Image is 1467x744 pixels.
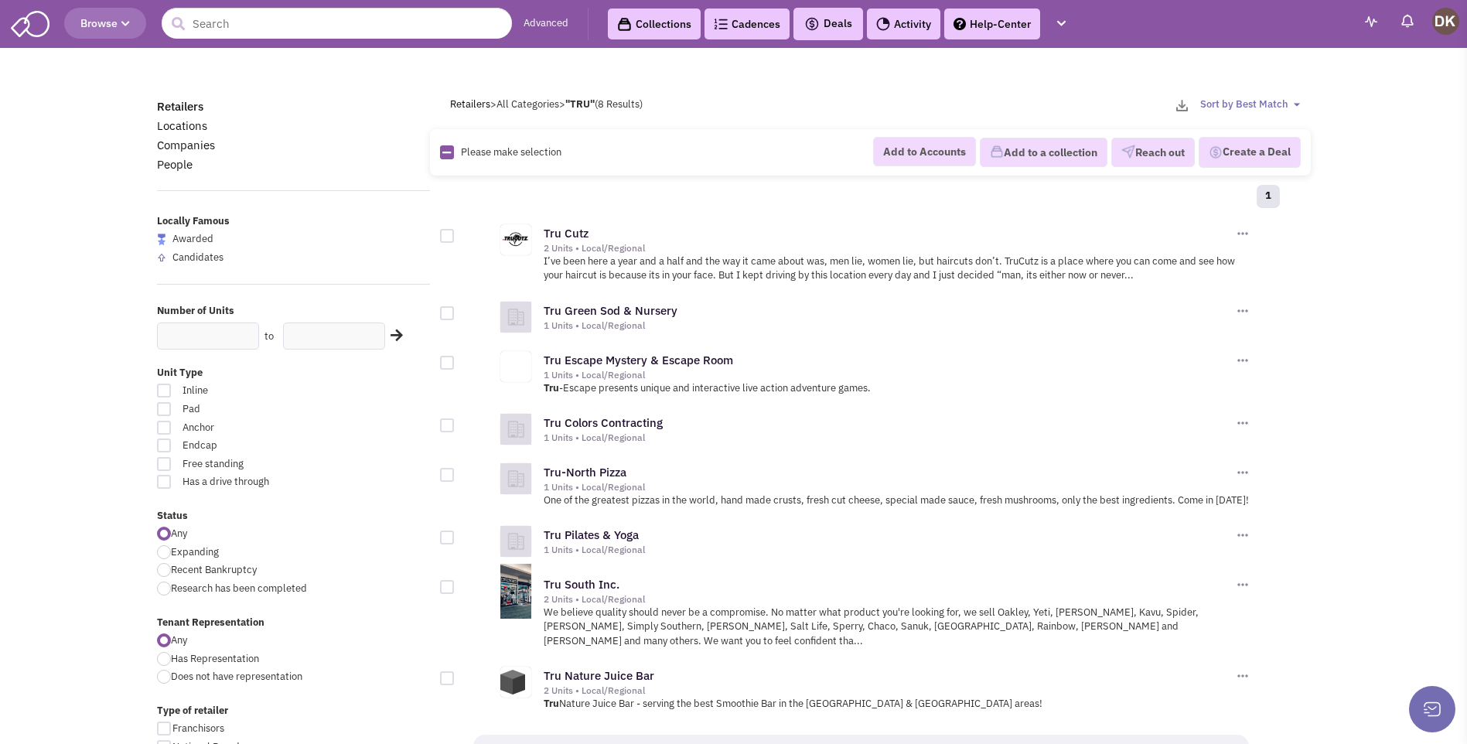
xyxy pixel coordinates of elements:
[544,697,1251,712] p: Nature Juice Bar - serving the best Smoothie Bar in the [GEOGRAPHIC_DATA] & [GEOGRAPHIC_DATA] areas!
[544,527,639,542] a: Tru Pilates & Yoga
[157,304,431,319] label: Number of Units
[544,319,1233,332] div: 1 Units • Local/Regional
[450,97,490,111] a: Retailers
[496,97,643,111] span: All Categories (8 Results)
[461,145,561,159] span: Please make selection
[544,303,677,318] a: Tru Green Sod & Nursery
[544,415,663,430] a: Tru Colors Contracting
[172,457,344,472] span: Free standing
[171,545,219,558] span: Expanding
[380,326,405,346] div: Search Nearby
[544,226,589,241] a: Tru Cutz
[608,9,701,39] a: Collections
[171,633,187,647] span: Any
[157,234,166,245] img: locallyfamous-largeicon.png
[544,432,1233,444] div: 1 Units • Local/Regional
[171,670,302,683] span: Does not have representation
[11,8,49,37] img: SmartAdmin
[873,137,976,166] button: Add to Accounts
[544,606,1251,649] p: We believe quality should never be a compromise. No matter what product you're looking for, we se...
[544,668,654,683] a: Tru Nature Juice Bar
[1257,185,1280,208] a: 1
[544,684,1233,697] div: 2 Units • Local/Regional
[800,14,857,34] button: Deals
[171,652,259,665] span: Has Representation
[544,593,1233,606] div: 2 Units • Local/Regional
[157,157,193,172] a: People
[980,138,1107,167] button: Add to a collection
[544,481,1233,493] div: 1 Units • Local/Regional
[264,329,274,344] label: to
[157,509,431,524] label: Status
[544,577,619,592] a: Tru South Inc.
[440,145,454,159] img: Rectangle.png
[157,616,431,630] label: Tenant Representation
[544,493,1251,508] p: One of the greatest pizzas in the world, hand made crusts, fresh cut cheese, special made sauce, ...
[64,8,146,39] button: Browse
[157,138,215,152] a: Companies
[157,99,203,114] a: Retailers
[544,544,1233,556] div: 1 Units • Local/Regional
[171,527,187,540] span: Any
[157,118,207,133] a: Locations
[157,704,431,718] label: Type of retailer
[954,18,966,30] img: help.png
[157,366,431,381] label: Unit Type
[171,563,257,576] span: Recent Bankruptcy
[172,232,213,245] span: Awarded
[172,251,223,264] span: Candidates
[171,582,307,595] span: Research has been completed
[524,16,568,31] a: Advanced
[172,421,344,435] span: Anchor
[705,9,790,39] a: Cadences
[944,9,1040,39] a: Help-Center
[544,697,559,710] b: Tru
[1111,138,1195,167] button: Reach out
[990,145,1004,159] img: icon-collection-lavender.png
[157,214,431,229] label: Locally Famous
[172,439,344,453] span: Endcap
[80,16,130,30] span: Browse
[172,402,344,417] span: Pad
[867,9,940,39] a: Activity
[1209,144,1223,161] img: Deal-Dollar.png
[1121,145,1135,159] img: VectorPaper_Plane.png
[559,97,565,111] span: >
[544,369,1233,381] div: 1 Units • Local/Regional
[157,253,166,262] img: locallyfamous-upvote.png
[1176,100,1188,111] img: download-2-24.png
[544,242,1233,254] div: 2 Units • Local/Regional
[804,15,820,33] img: icon-deals.svg
[1199,137,1301,168] button: Create a Deal
[172,384,344,398] span: Inline
[544,381,559,394] b: Tru
[876,17,890,31] img: Activity.png
[714,19,728,29] img: Cadences_logo.png
[544,465,626,480] a: Tru-North Pizza
[162,8,512,39] input: Search
[172,722,224,735] span: Franchisors
[544,381,1251,396] p: -Escape presents unique and interactive live action adventure games.
[490,97,496,111] span: >
[804,16,852,30] span: Deals
[617,17,632,32] img: icon-collection-lavender-black.svg
[1432,8,1459,35] img: Donnie Keller
[565,97,595,111] b: "TRU"
[544,353,733,367] a: Tru Escape Mystery & Escape Room
[172,475,344,490] span: Has a drive through
[544,254,1251,283] p: I’ve been here a year and a half and the way it came about was, men lie, women lie, but haircuts ...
